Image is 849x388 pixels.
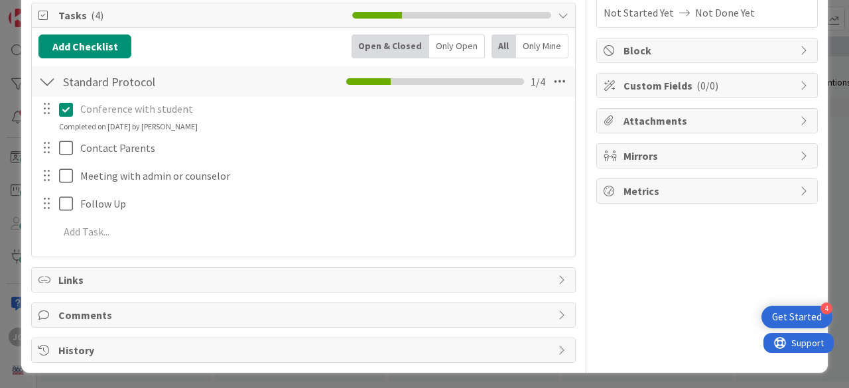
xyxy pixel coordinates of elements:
span: Comments [58,307,551,323]
span: Tasks [58,7,346,23]
span: Links [58,272,551,288]
span: History [58,342,551,358]
div: Open & Closed [352,34,429,58]
p: Conference with student [80,101,566,117]
span: Metrics [623,183,793,199]
span: 1 / 4 [531,74,545,90]
span: ( 0/0 ) [696,79,718,92]
div: Open Get Started checklist, remaining modules: 4 [761,306,832,328]
div: Completed on [DATE] by [PERSON_NAME] [59,121,198,133]
p: Contact Parents [80,141,566,156]
div: Only Mine [516,34,568,58]
span: Not Done Yet [695,5,755,21]
p: Meeting with admin or counselor [80,168,566,184]
span: ( 4 ) [91,9,103,22]
span: Block [623,42,793,58]
span: Mirrors [623,148,793,164]
div: Only Open [429,34,485,58]
div: Get Started [772,310,822,324]
input: Add Checklist... [58,70,279,94]
span: Not Started Yet [604,5,674,21]
span: Custom Fields [623,78,793,94]
p: Follow Up [80,196,566,212]
div: 4 [820,302,832,314]
button: Add Checklist [38,34,131,58]
span: Attachments [623,113,793,129]
div: All [491,34,516,58]
span: Support [28,2,60,18]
